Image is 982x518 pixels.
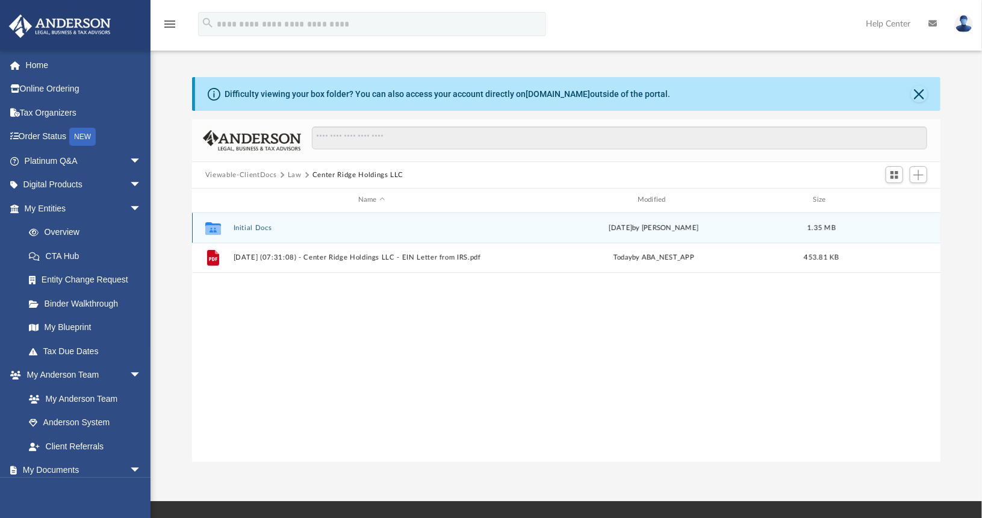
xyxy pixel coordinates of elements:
div: Modified [515,195,792,205]
a: My Blueprint [17,316,154,340]
div: grid [192,213,940,463]
span: arrow_drop_down [129,173,154,198]
button: Initial Docs [234,224,511,232]
div: Name [233,195,510,205]
div: id [197,195,228,205]
a: Client Referrals [17,434,154,458]
a: Tax Due Dates [17,339,160,363]
a: My Entitiesarrow_drop_down [8,196,160,220]
button: Switch to Grid View [886,166,904,183]
a: Binder Walkthrough [17,292,160,316]
div: NEW [69,128,96,146]
button: Viewable-ClientDocs [205,170,276,181]
div: Size [798,195,846,205]
a: Platinum Q&Aarrow_drop_down [8,149,160,173]
a: My Documentsarrow_drop_down [8,458,154,482]
a: Anderson System [17,411,154,435]
a: Online Ordering [8,77,160,101]
div: by ABA_NEST_APP [515,252,792,263]
span: 453.81 KB [804,254,839,261]
span: arrow_drop_down [129,196,154,221]
a: Digital Productsarrow_drop_down [8,173,160,197]
a: Home [8,53,160,77]
div: Difficulty viewing your box folder? You can also access your account directly on outside of the p... [225,88,670,101]
a: Overview [17,220,160,245]
a: [DOMAIN_NAME] [526,89,590,99]
img: User Pic [955,15,973,33]
a: My Anderson Teamarrow_drop_down [8,363,154,387]
img: Anderson Advisors Platinum Portal [5,14,114,38]
button: Add [910,166,928,183]
button: Close [911,86,928,102]
span: arrow_drop_down [129,458,154,483]
a: menu [163,23,177,31]
button: Center Ridge Holdings LLC [312,170,403,181]
input: Search files and folders [312,126,927,149]
a: Order StatusNEW [8,125,160,149]
button: [DATE] (07:31:08) - Center Ridge Holdings LLC - EIN Letter from IRS.pdf [234,254,511,261]
i: search [201,16,214,30]
a: Tax Organizers [8,101,160,125]
i: menu [163,17,177,31]
div: [DATE] by [PERSON_NAME] [515,222,792,233]
span: arrow_drop_down [129,363,154,388]
span: today [614,254,632,261]
a: My Anderson Team [17,387,148,411]
span: 1.35 MB [807,224,836,231]
a: CTA Hub [17,244,160,268]
span: arrow_drop_down [129,149,154,173]
div: id [851,195,935,205]
a: Entity Change Request [17,268,160,292]
button: Law [288,170,302,181]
